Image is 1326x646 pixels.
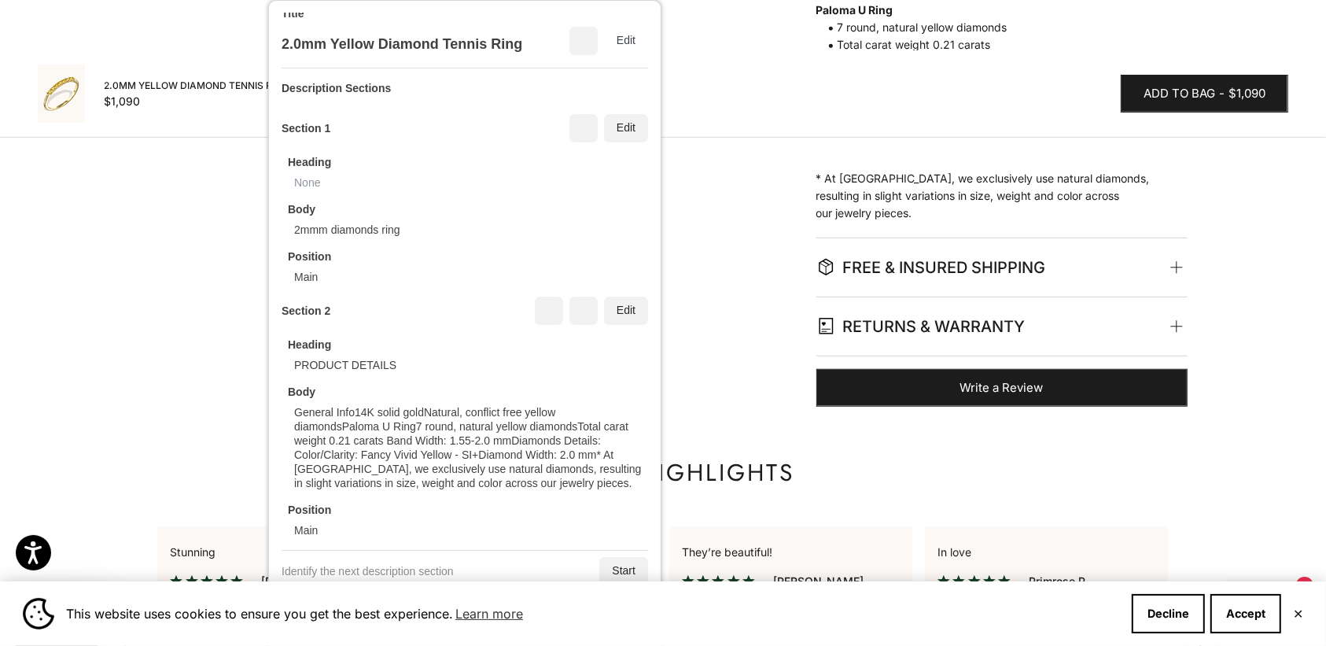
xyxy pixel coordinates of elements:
[282,121,330,135] div: Section 1
[294,270,318,284] div: Main
[1017,571,1022,592] div: -
[294,523,318,537] div: Main
[816,36,1172,54] span: Total carat weight 0.21 carats
[761,571,767,592] div: -
[1228,84,1265,104] span: $1,090
[773,572,864,591] p: [PERSON_NAME]
[569,114,598,142] div: Delete
[682,543,900,561] p: They’re beautiful!
[1210,594,1281,633] button: Accept
[1029,572,1088,591] p: Primrose P.
[288,338,331,352] div: Heading
[282,564,454,578] div: Identify the next description section
[604,114,648,142] div: Edit
[282,81,391,95] div: Description Sections
[288,503,331,517] div: Position
[261,572,352,591] p: [PERSON_NAME]
[816,2,1172,19] strong: Paloma U Ring
[532,457,795,489] p: Review highlights
[816,313,1026,340] span: RETURNS & WARRANTY
[937,543,1155,561] p: In love
[599,557,648,585] div: Start
[294,223,400,237] div: 2mmm diamonds ring
[569,297,598,325] div: Delete
[453,602,525,626] a: Learn more
[535,297,563,325] div: Move up
[104,78,289,94] span: 2.0mm Yellow Diamond Tennis Ring
[288,385,315,399] div: Body
[1132,594,1205,633] button: Decline
[294,358,396,372] div: PRODUCT DETAILS
[816,369,1188,407] a: Write a Review
[816,19,1172,36] span: 7 round, natural yellow diamonds
[816,297,1188,356] summary: RETURNS & WARRANTY
[66,602,1119,626] span: This website uses cookies to ensure you get the best experience.
[816,254,1046,281] span: FREE & INSURED SHIPPING
[1293,609,1303,618] button: Close
[604,27,648,55] div: Edit
[604,297,648,325] div: Edit
[294,405,642,490] div: General Info14K solid goldNatural, conflict free yellow diamondsPaloma U Ring7 round, natural yel...
[23,598,54,629] img: Cookie banner
[282,304,330,318] div: Section 2
[288,202,315,216] div: Body
[282,35,522,53] div: 2.0mm Yellow Diamond Tennis Ring
[294,175,320,190] div: None
[569,27,598,55] div: Delete
[249,571,255,592] div: -
[288,155,331,169] div: Heading
[170,543,388,561] p: Stunning
[816,238,1188,297] summary: FREE & INSURED SHIPPING
[104,94,140,109] sale-price: $1,090
[38,65,85,123] img: #YellowGold
[288,249,331,264] div: Position
[282,6,304,20] div: Title
[1121,75,1288,113] button: Add to bag-$1,090
[1144,84,1215,104] span: Add to bag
